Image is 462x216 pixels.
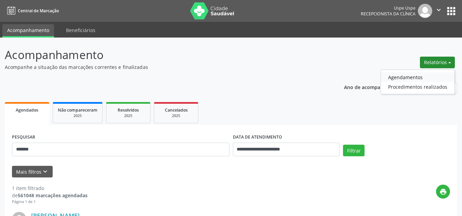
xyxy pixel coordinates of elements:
div: de [12,192,88,199]
div: 2025 [159,113,193,118]
span: Cancelados [165,107,188,113]
button: Relatórios [420,57,455,68]
strong: 561048 marcações agendadas [18,192,88,199]
a: Central de Marcação [5,5,59,16]
button: Filtrar [343,145,365,156]
span: Não compareceram [58,107,97,113]
button: Mais filtroskeyboard_arrow_down [12,166,53,178]
label: DATA DE ATENDIMENTO [233,132,282,143]
button: print [436,185,450,199]
div: 2025 [111,113,145,118]
ul: Relatórios [381,70,455,94]
img: img [418,4,432,18]
i: print [439,188,447,196]
div: Uspe Uspe [361,5,415,11]
div: Página 1 de 1 [12,199,88,205]
div: 1 item filtrado [12,185,88,192]
i: keyboard_arrow_down [41,168,49,175]
button: apps [445,5,457,17]
p: Acompanhe a situação das marcações correntes e finalizadas [5,63,321,71]
a: Acompanhamento [2,24,54,38]
span: Resolvidos [118,107,139,113]
button:  [432,4,445,18]
a: Agendamentos [381,72,454,82]
i:  [435,6,443,14]
label: PESQUISAR [12,132,35,143]
p: Ano de acompanhamento [344,83,405,91]
a: Procedimentos realizados [381,82,454,91]
span: Central de Marcação [18,8,59,14]
span: Recepcionista da clínica [361,11,415,17]
span: Agendados [16,107,38,113]
a: Beneficiários [61,24,100,36]
div: 2025 [58,113,97,118]
p: Acompanhamento [5,46,321,63]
